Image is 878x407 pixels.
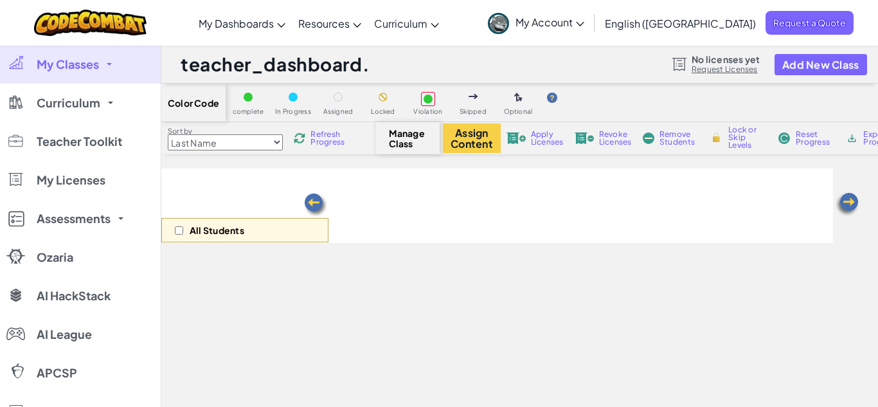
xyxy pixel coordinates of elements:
a: My Dashboards [192,6,292,41]
span: English ([GEOGRAPHIC_DATA]) [605,17,756,30]
button: Assign Content [443,123,501,153]
button: Add New Class [775,54,867,75]
span: My Dashboards [199,17,274,30]
img: IconSkippedLevel.svg [469,94,478,99]
span: In Progress [275,108,311,115]
a: My Account [481,3,591,43]
a: Request a Quote [766,11,854,35]
span: Reset Progress [796,131,834,146]
span: Ozaria [37,251,73,263]
img: IconArchive.svg [846,132,858,144]
span: Manage Class [389,128,427,149]
img: IconHint.svg [547,93,557,103]
img: IconOptionalLevel.svg [514,93,523,103]
img: CodeCombat logo [34,10,147,36]
a: Curriculum [368,6,445,41]
span: My Licenses [37,174,105,186]
span: Remove Students [659,131,698,146]
span: AI HackStack [37,290,111,302]
span: Refresh Progress [310,131,350,146]
img: IconReload.svg [294,132,305,144]
img: avatar [488,13,509,34]
span: complete [233,108,264,115]
img: IconLicenseRevoke.svg [575,132,594,144]
span: Teacher Toolkit [37,136,122,147]
span: My Classes [37,59,99,70]
img: IconRemoveStudents.svg [643,132,654,144]
p: All Students [190,225,244,235]
span: Assessments [37,213,111,224]
span: Optional [504,108,533,115]
span: My Account [515,15,584,29]
span: Color Code [168,98,219,108]
img: IconReset.svg [778,132,791,144]
span: Curriculum [374,17,427,30]
a: Resources [292,6,368,41]
img: Arrow_Left.png [834,192,860,217]
a: Request Licenses [692,64,760,75]
span: Assigned [323,108,354,115]
img: IconLock.svg [710,132,723,143]
img: IconLicenseApply.svg [506,132,526,144]
span: Resources [298,17,350,30]
span: Skipped [460,108,487,115]
span: Lock or Skip Levels [728,126,766,149]
h1: teacher_dashboard. [181,52,370,77]
span: No licenses yet [692,54,760,64]
span: AI League [37,329,92,340]
a: English ([GEOGRAPHIC_DATA]) [598,6,762,41]
span: Violation [413,108,442,115]
span: Revoke Licenses [599,131,632,146]
label: Sort by [168,126,283,136]
img: Arrow_Left.png [303,192,328,218]
span: Locked [371,108,395,115]
span: Apply Licenses [531,131,564,146]
span: Curriculum [37,97,100,109]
